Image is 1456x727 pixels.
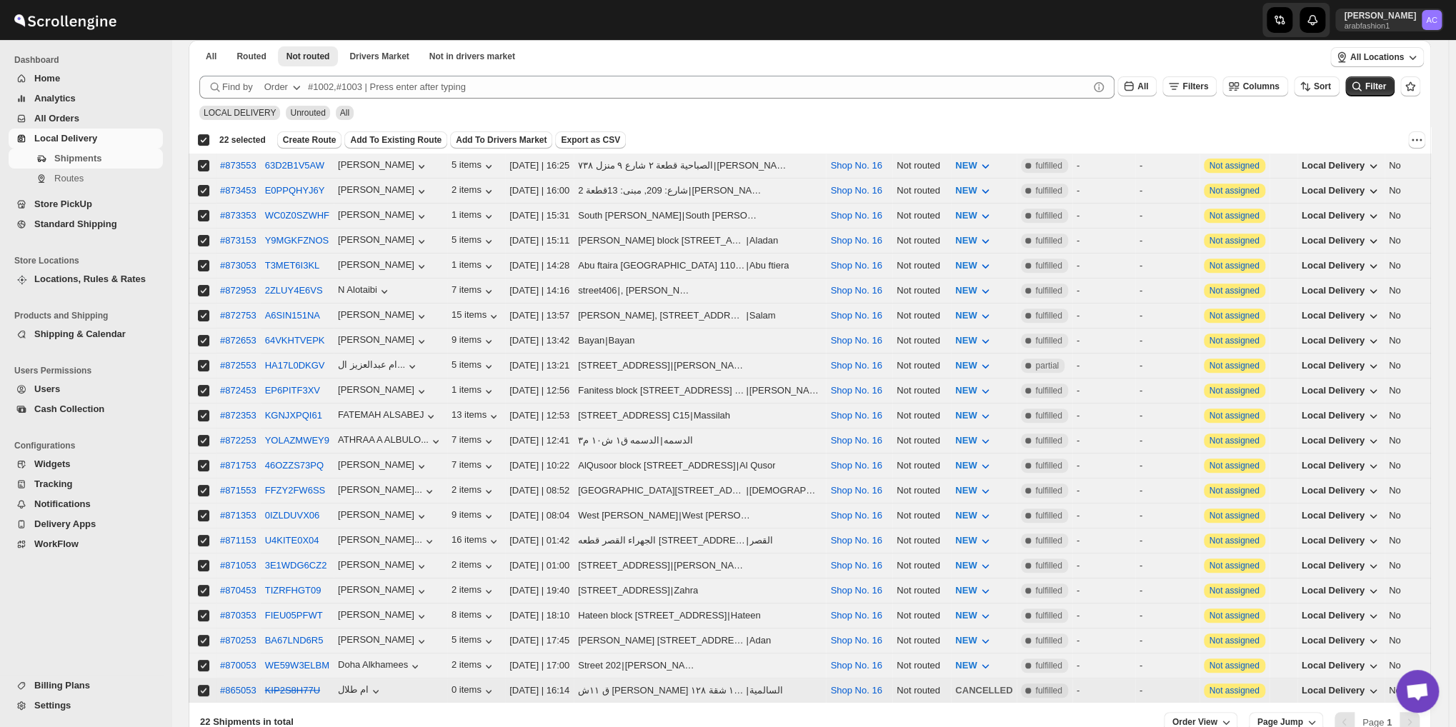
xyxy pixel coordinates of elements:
span: NEW [955,335,977,346]
button: NEW [947,579,1001,602]
span: Routed [236,51,266,62]
div: 2 items [452,484,496,498]
span: NEW [955,310,977,321]
div: 1 items [452,384,496,398]
button: Not assigned [1210,186,1260,196]
button: Not assigned [1210,386,1260,396]
button: U4KITE0X04 [265,535,319,546]
button: Local Delivery [1293,504,1389,527]
button: #873053 [220,260,256,271]
button: NEW [947,504,1001,527]
button: Local Delivery [1293,379,1389,402]
button: Columns [1222,76,1287,96]
button: 5 items [452,234,496,249]
button: #871353 [220,510,256,521]
button: [PERSON_NAME] [338,309,429,324]
button: Not assigned [1210,411,1260,421]
span: NEW [955,360,977,371]
button: NEW [947,404,1001,427]
button: 16 items [452,534,501,548]
p: arabfashion1 [1344,21,1416,30]
button: #872453 [220,385,256,396]
button: [PERSON_NAME]... [338,534,437,548]
button: Local Delivery [1293,529,1389,552]
span: Local Delivery [1302,560,1365,571]
button: ام عبدالعزيز ال... [338,359,419,373]
button: Create Route [277,131,342,149]
button: FATEMAH ALSABEJ [338,409,438,423]
span: Locations, Rules & Rates [34,274,146,284]
button: [PERSON_NAME] [338,159,429,174]
button: Local Delivery [1293,454,1389,477]
button: NEW [947,179,1001,202]
button: Not assigned [1210,161,1260,171]
text: AC [1426,16,1437,24]
button: Shipments [9,149,163,169]
button: #872953 [220,285,256,296]
button: Not assigned [1210,286,1260,296]
button: Local Delivery [1293,329,1389,352]
button: #873453 [220,185,256,196]
button: [PERSON_NAME] [338,384,429,398]
button: WC0Z0SZWHF [265,210,329,221]
span: All [1137,81,1148,91]
button: [PERSON_NAME] [338,334,429,349]
span: Local Delivery [1302,435,1365,446]
span: Local Delivery [1302,410,1365,421]
span: Add To Existing Route [350,134,442,146]
button: Local Delivery [1293,579,1389,602]
button: NEW [947,279,1001,302]
span: Home [34,73,60,84]
button: NEW [947,454,1001,477]
button: NEW [947,479,1001,502]
button: More actions [1408,131,1425,149]
button: Cash Collection [9,399,163,419]
button: #870453 [220,585,256,596]
span: Widgets [34,458,70,469]
span: Notifications [34,498,91,509]
button: 5 items [452,159,496,174]
div: #872653 [220,335,256,346]
button: Not assigned [1210,511,1260,521]
span: Local Delivery [1302,210,1365,221]
button: Add To Existing Route [344,131,447,149]
button: #872253 [220,435,256,446]
button: Not assigned [1210,361,1260,371]
button: 64VKHTVEPK [265,335,325,346]
span: NEW [955,410,977,421]
span: Analytics [34,93,76,104]
button: #872753 [220,310,256,321]
span: NEW [955,160,977,171]
button: #873553 [220,160,256,171]
button: Local Delivery [1293,404,1389,427]
span: Local Delivery [1302,360,1365,371]
span: Delivery Apps [34,518,96,529]
button: Shop No. 16 [830,335,882,346]
button: [PERSON_NAME] [338,184,429,199]
button: T3MET6I3KL [265,260,320,271]
div: 1 items [452,259,496,274]
span: Abizer Chikhly [1422,10,1442,30]
span: Cash Collection [34,403,104,414]
span: NEW [955,510,977,521]
span: Local Delivery [1302,385,1365,396]
button: #871053 [220,560,256,571]
button: N Alotaibi [338,284,392,299]
button: [PERSON_NAME] [338,459,429,473]
button: Not assigned [1210,311,1260,321]
img: ScrollEngine [11,2,119,38]
button: Local Delivery [1293,554,1389,577]
button: 7 items [452,459,496,473]
span: Local Delivery [1302,460,1365,471]
button: 63D2B1V5AW [265,160,324,171]
input: #1002,#1003 | Press enter after typing [308,76,1089,99]
button: Filter [1345,76,1395,96]
button: [PERSON_NAME] [338,509,429,523]
div: #873353 [220,210,256,221]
